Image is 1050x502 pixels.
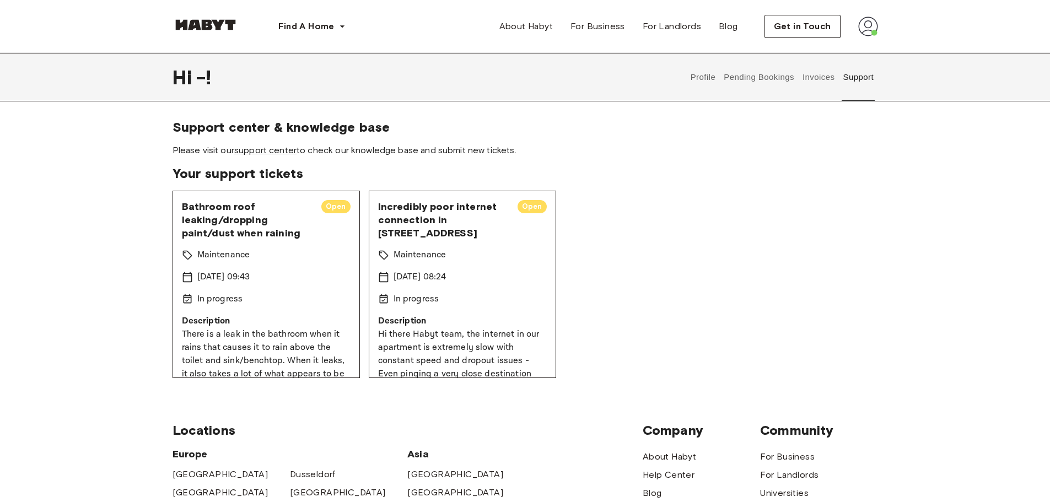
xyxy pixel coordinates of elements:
span: Blog [719,20,738,33]
p: Description [378,315,547,328]
a: Universities [760,487,809,500]
span: Open [518,201,547,212]
a: [GEOGRAPHIC_DATA] [407,468,503,481]
p: [DATE] 08:24 [394,271,446,284]
div: user profile tabs [686,53,877,101]
span: Company [643,422,760,439]
p: Description [182,315,351,328]
p: In progress [197,293,243,306]
a: For Landlords [634,15,710,37]
span: Incredibly poor internet connection in [STREET_ADDRESS] [378,200,509,240]
span: Locations [173,422,643,439]
span: Your support tickets [173,165,878,182]
span: About Habyt [499,20,553,33]
a: For Landlords [760,468,819,482]
button: Find A Home [270,15,354,37]
a: About Habyt [643,450,696,463]
span: Bathroom roof leaking/dropping paint/dust when raining [182,200,313,240]
span: Open [321,201,351,212]
a: [GEOGRAPHIC_DATA] [173,468,268,481]
a: About Habyt [491,15,562,37]
span: For Landlords [643,20,701,33]
p: Maintenance [197,249,250,262]
button: Support [842,53,875,101]
a: For Business [760,450,815,463]
button: Invoices [801,53,836,101]
span: Community [760,422,877,439]
a: [GEOGRAPHIC_DATA] [173,486,268,499]
a: support center [234,145,297,155]
span: Hi [173,66,196,89]
span: For Business [570,20,625,33]
span: Get in Touch [774,20,831,33]
p: Maintenance [394,249,446,262]
a: Help Center [643,468,694,482]
a: [GEOGRAPHIC_DATA] [290,486,386,499]
a: Dusseldorf [290,468,336,481]
span: Find A Home [278,20,335,33]
p: There is a leak in the bathroom when it rains that causes it to rain above the toilet and sink/be... [182,328,351,487]
a: [GEOGRAPHIC_DATA] [407,486,503,499]
button: Get in Touch [764,15,841,38]
img: Habyt [173,19,239,30]
span: Support center & knowledge base [173,119,878,136]
a: For Business [562,15,634,37]
img: avatar [858,17,878,36]
span: Europe [173,447,408,461]
p: [DATE] 09:43 [197,271,250,284]
button: Pending Bookings [723,53,796,101]
button: Profile [689,53,717,101]
a: Blog [710,15,747,37]
p: In progress [394,293,439,306]
span: - ! [196,66,211,89]
span: Asia [407,447,525,461]
span: Please visit our to check our knowledge base and submit new tickets. [173,144,878,156]
a: Blog [643,487,662,500]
